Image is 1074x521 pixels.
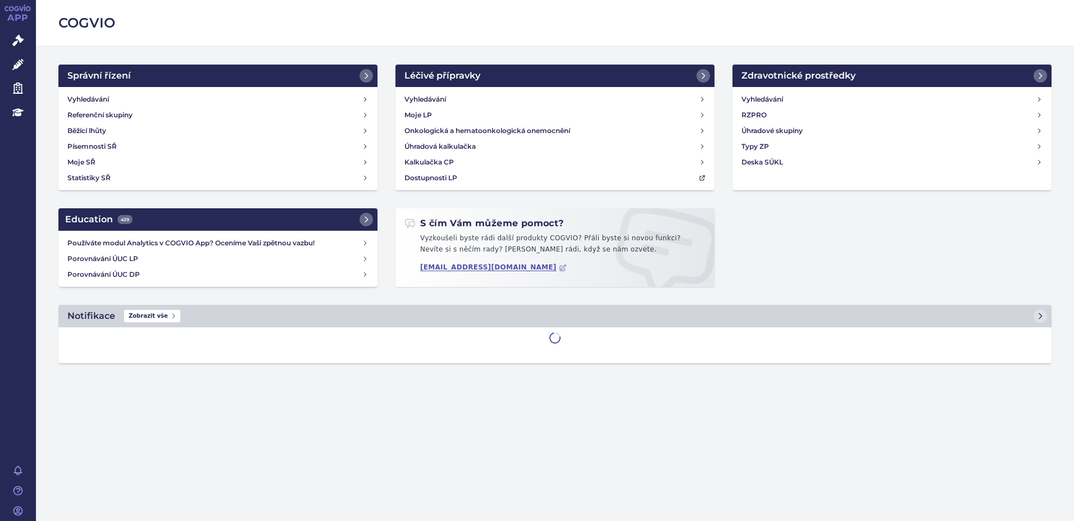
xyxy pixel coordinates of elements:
a: Vyhledávání [63,92,373,107]
a: Vyhledávání [737,92,1047,107]
a: Moje SŘ [63,154,373,170]
a: Dostupnosti LP [400,170,710,186]
a: Referenční skupiny [63,107,373,123]
h4: Úhradová kalkulačka [404,141,476,152]
a: Běžící lhůty [63,123,373,139]
h4: Statistiky SŘ [67,172,111,184]
h4: Referenční skupiny [67,109,133,121]
h4: Vyhledávání [741,94,783,105]
span: 439 [117,215,133,224]
a: Education439 [58,208,377,231]
h4: Moje SŘ [67,157,95,168]
h4: Písemnosti SŘ [67,141,117,152]
a: Typy ZP [737,139,1047,154]
a: Kalkulačka CP [400,154,710,170]
a: Správní řízení [58,65,377,87]
a: [EMAIL_ADDRESS][DOMAIN_NAME] [420,263,567,272]
a: Deska SÚKL [737,154,1047,170]
a: Vyhledávání [400,92,710,107]
a: NotifikaceZobrazit vše [58,305,1052,327]
a: Statistiky SŘ [63,170,373,186]
a: Používáte modul Analytics v COGVIO App? Oceníme Vaši zpětnou vazbu! [63,235,373,251]
a: Úhradové skupiny [737,123,1047,139]
h2: Léčivé přípravky [404,69,480,83]
h4: Porovnávání ÚUC DP [67,269,362,280]
h4: Úhradové skupiny [741,125,803,136]
h4: Porovnávání ÚUC LP [67,253,362,264]
h4: Onkologická a hematoonkologická onemocnění [404,125,570,136]
a: Porovnávání ÚUC DP [63,267,373,282]
a: Onkologická a hematoonkologická onemocnění [400,123,710,139]
h4: Deska SÚKL [741,157,783,168]
h2: S čím Vám můžeme pomoct? [404,217,564,230]
h4: RZPRO [741,109,767,121]
a: Zdravotnické prostředky [732,65,1052,87]
h4: Vyhledávání [67,94,109,105]
h4: Běžící lhůty [67,125,106,136]
a: Úhradová kalkulačka [400,139,710,154]
h4: Typy ZP [741,141,769,152]
h4: Dostupnosti LP [404,172,457,184]
h4: Moje LP [404,109,432,121]
a: RZPRO [737,107,1047,123]
span: Zobrazit vše [124,310,180,322]
a: Moje LP [400,107,710,123]
h2: Notifikace [67,309,115,323]
h4: Používáte modul Analytics v COGVIO App? Oceníme Vaši zpětnou vazbu! [67,237,362,249]
a: Léčivé přípravky [395,65,715,87]
a: Porovnávání ÚUC LP [63,251,373,267]
h4: Vyhledávání [404,94,446,105]
h2: Zdravotnické prostředky [741,69,855,83]
p: Vyzkoušeli byste rádi další produkty COGVIO? Přáli byste si novou funkci? Nevíte si s něčím rady?... [404,233,706,259]
h2: COGVIO [58,13,1052,33]
h2: Správní řízení [67,69,131,83]
a: Písemnosti SŘ [63,139,373,154]
h4: Kalkulačka CP [404,157,454,168]
h2: Education [65,213,133,226]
